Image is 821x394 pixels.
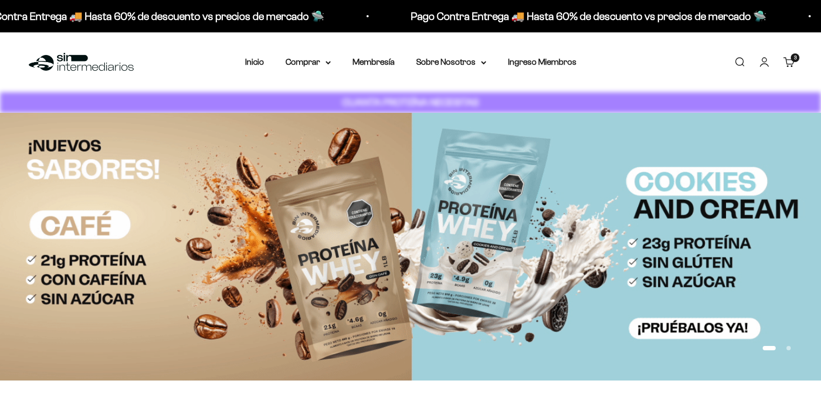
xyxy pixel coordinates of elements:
[408,8,763,25] p: Pago Contra Entrega 🚚 Hasta 60% de descuento vs precios de mercado 🛸
[342,97,479,108] strong: CUANTA PROTEÍNA NECESITAS
[286,55,331,69] summary: Comprar
[245,57,264,66] a: Inicio
[352,57,395,66] a: Membresía
[416,55,486,69] summary: Sobre Nosotros
[794,55,797,60] span: 3
[508,57,576,66] a: Ingreso Miembros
